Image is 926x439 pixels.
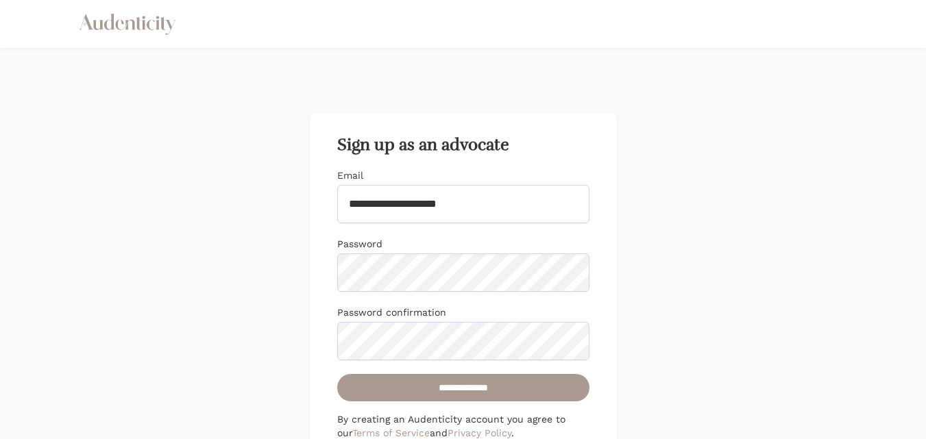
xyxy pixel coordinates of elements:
h2: Sign up as an advocate [337,136,589,155]
label: Password [337,238,382,249]
label: Email [337,170,363,181]
label: Password confirmation [337,307,446,318]
a: Terms of Service [352,427,430,438]
a: Privacy Policy [448,427,511,438]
